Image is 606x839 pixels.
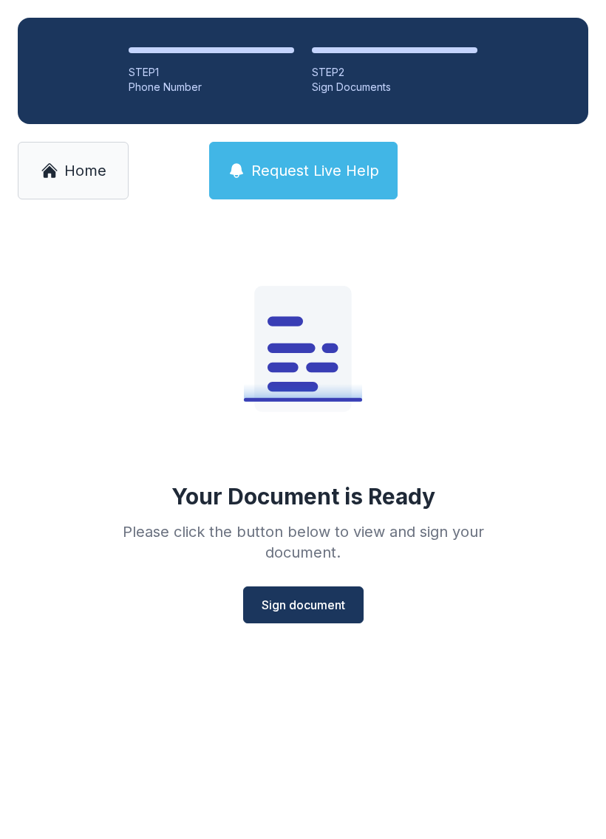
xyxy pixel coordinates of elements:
[312,80,477,95] div: Sign Documents
[129,65,294,80] div: STEP 1
[171,483,435,510] div: Your Document is Ready
[262,596,345,614] span: Sign document
[90,521,516,563] div: Please click the button below to view and sign your document.
[64,160,106,181] span: Home
[312,65,477,80] div: STEP 2
[251,160,379,181] span: Request Live Help
[129,80,294,95] div: Phone Number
